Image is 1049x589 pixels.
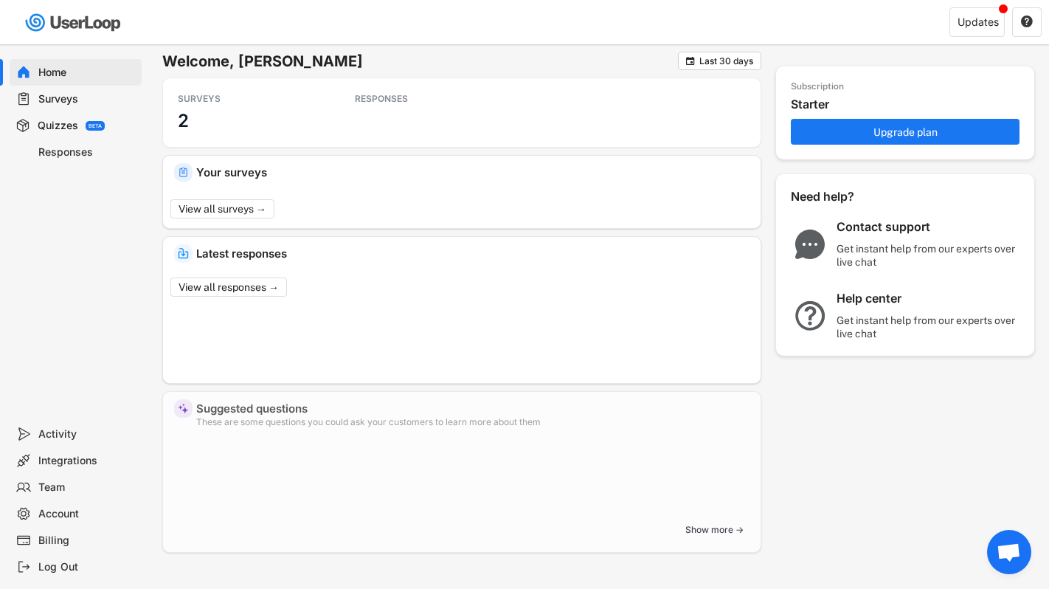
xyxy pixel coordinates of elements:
div: Help center [837,291,1021,306]
button: Show more → [679,519,749,541]
button: Upgrade plan [791,119,1019,145]
div: Subscription [791,81,844,93]
text:  [686,55,695,66]
img: MagicMajor%20%28Purple%29.svg [178,403,189,414]
div: Open chat [987,530,1031,574]
img: userloop-logo-01.svg [22,7,126,38]
div: Responses [38,145,136,159]
div: Home [38,66,136,80]
img: ChatMajor.svg [791,230,829,259]
div: Updates [958,17,999,27]
div: Latest responses [196,248,749,259]
div: Contact support [837,219,1021,235]
div: Need help? [791,189,894,204]
div: SURVEYS [178,93,311,105]
div: Last 30 days [699,57,753,66]
div: Activity [38,427,136,441]
button: View all responses → [170,278,287,297]
h6: Welcome, [PERSON_NAME] [162,52,678,71]
div: Your surveys [196,167,749,178]
div: Surveys [38,92,136,106]
div: Get instant help from our experts over live chat [837,242,1021,269]
h3: 2 [178,109,189,132]
div: BETA [89,123,102,128]
img: IncomingMajor.svg [178,248,189,259]
div: Get instant help from our experts over live chat [837,314,1021,340]
div: Account [38,507,136,521]
div: Team [38,480,136,495]
button: View all surveys → [170,199,274,218]
div: These are some questions you could ask your customers to learn more about them [196,418,749,427]
text:  [1021,15,1033,28]
div: Log Out [38,560,136,574]
div: Billing [38,534,136,548]
div: Starter [791,97,1027,112]
img: QuestionMarkInverseMajor.svg [791,301,829,331]
div: Suggested questions [196,403,749,414]
button:  [685,55,696,66]
div: RESPONSES [355,93,488,105]
div: Quizzes [38,119,78,133]
div: Integrations [38,454,136,468]
button:  [1020,15,1034,29]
